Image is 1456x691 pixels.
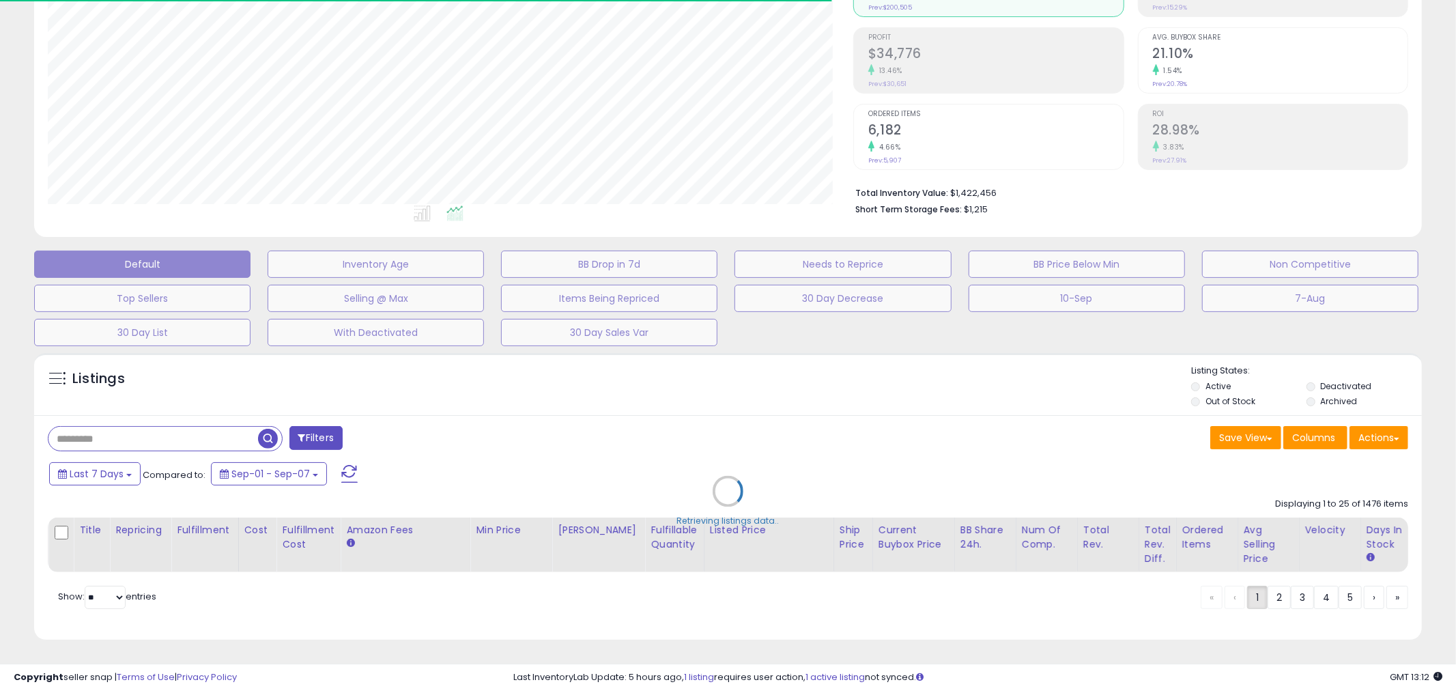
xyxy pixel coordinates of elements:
span: $1,215 [964,203,988,216]
a: 1 active listing [806,671,866,683]
h2: $34,776 [868,46,1123,64]
div: Retrieving listings data.. [677,515,780,527]
a: Terms of Use [117,671,175,683]
li: $1,422,456 [855,184,1398,200]
button: BB Price Below Min [969,251,1185,278]
button: Inventory Age [268,251,484,278]
small: 13.46% [874,66,902,76]
small: 3.83% [1159,142,1185,152]
b: Short Term Storage Fees: [855,203,962,215]
button: Non Competitive [1202,251,1418,278]
h2: 21.10% [1153,46,1408,64]
small: Prev: 5,907 [868,156,901,165]
button: 30 Day List [34,319,251,346]
button: With Deactivated [268,319,484,346]
span: Avg. Buybox Share [1153,34,1408,42]
div: Last InventoryLab Update: 5 hours ago, requires user action, not synced. [514,671,1442,684]
div: seller snap | | [14,671,237,684]
strong: Copyright [14,671,63,683]
small: Prev: $30,651 [868,80,907,88]
button: 30 Day Decrease [734,285,951,312]
a: 1 listing [685,671,715,683]
small: Prev: 27.91% [1153,156,1187,165]
b: Total Inventory Value: [855,187,948,199]
button: Selling @ Max [268,285,484,312]
h2: 28.98% [1153,122,1408,141]
span: 2025-09-15 13:12 GMT [1390,671,1442,683]
button: Items Being Repriced [501,285,717,312]
button: Needs to Reprice [734,251,951,278]
small: Prev: $200,505 [868,3,912,12]
small: 4.66% [874,142,901,152]
a: Privacy Policy [177,671,237,683]
small: Prev: 20.78% [1153,80,1188,88]
small: Prev: 15.29% [1153,3,1188,12]
button: 7-Aug [1202,285,1418,312]
button: Default [34,251,251,278]
small: 1.54% [1159,66,1183,76]
h2: 6,182 [868,122,1123,141]
button: 10-Sep [969,285,1185,312]
button: Top Sellers [34,285,251,312]
button: 30 Day Sales Var [501,319,717,346]
button: BB Drop in 7d [501,251,717,278]
span: ROI [1153,111,1408,118]
span: Ordered Items [868,111,1123,118]
span: Profit [868,34,1123,42]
